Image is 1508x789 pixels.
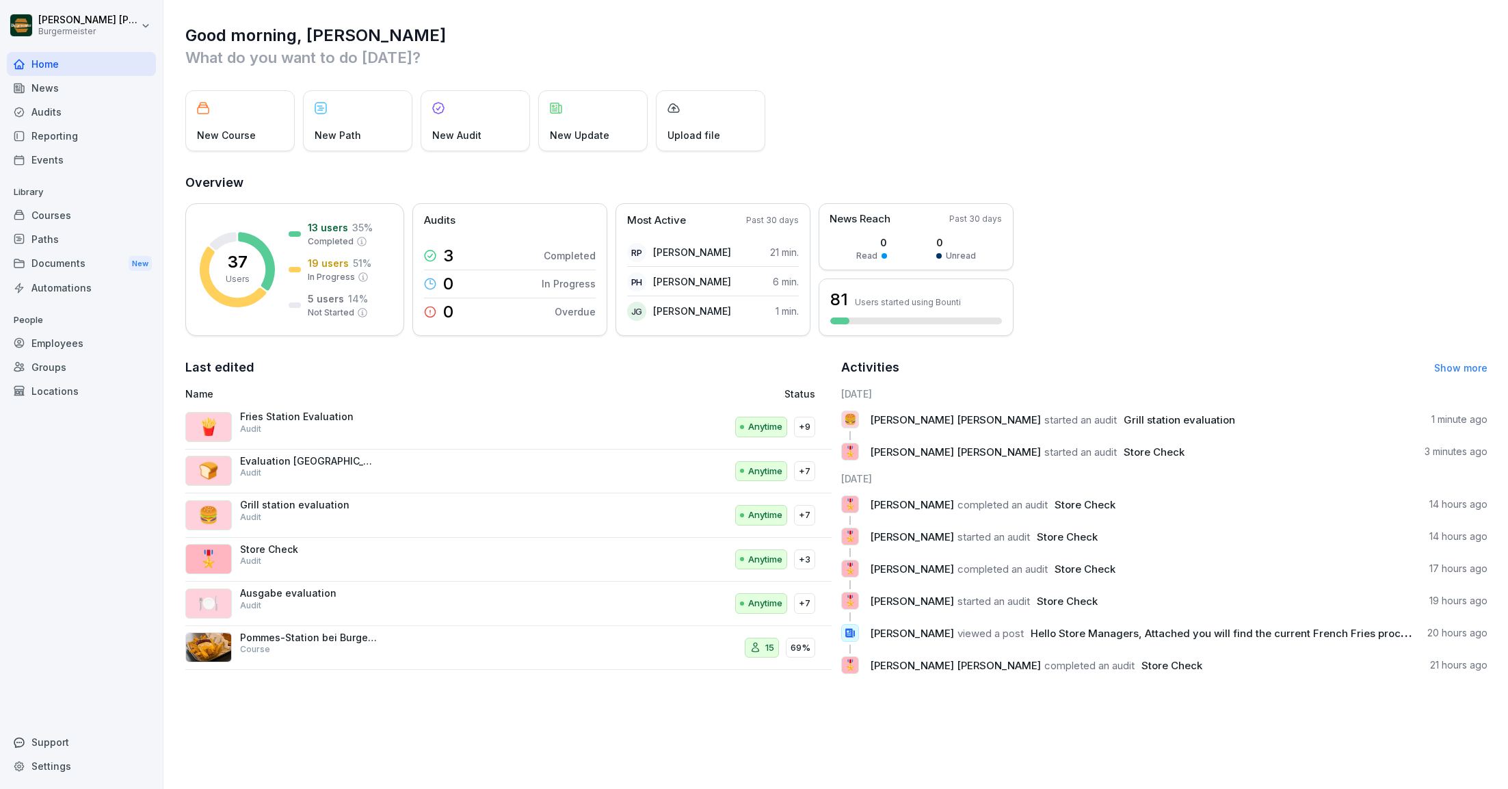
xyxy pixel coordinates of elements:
[627,272,646,292] div: PH
[7,331,156,355] a: Employees
[1037,530,1098,543] span: Store Check
[185,582,832,626] a: 🍽️Ausgabe evaluationAuditAnytime+7
[308,271,355,283] p: In Progress
[844,656,857,675] p: 🎖️
[1124,413,1235,426] span: Grill station evaluation
[308,307,354,319] p: Not Started
[240,643,270,656] p: Course
[197,128,256,142] p: New Course
[7,52,156,76] div: Home
[226,273,250,285] p: Users
[936,235,976,250] p: 0
[198,547,219,571] p: 🎖️
[957,562,1048,575] span: completed an audit
[957,530,1030,543] span: started an audit
[799,420,810,434] p: +9
[228,254,248,270] p: 37
[844,527,857,546] p: 🎖️
[7,251,156,276] div: Documents
[870,498,954,511] span: [PERSON_NAME]
[308,256,349,270] p: 19 users
[185,538,832,582] a: 🎖️Store CheckAuditAnytime+3
[7,379,156,403] a: Locations
[7,100,156,124] div: Audits
[870,413,1041,426] span: [PERSON_NAME] [PERSON_NAME]
[949,213,1002,225] p: Past 30 days
[957,498,1048,511] span: completed an audit
[870,562,954,575] span: [PERSON_NAME]
[627,302,646,321] div: JG
[1044,659,1135,672] span: completed an audit
[627,213,686,229] p: Most Active
[1055,562,1115,575] span: Store Check
[240,599,261,612] p: Audit
[746,214,799,227] p: Past 30 days
[185,387,594,401] p: Name
[185,358,832,377] h2: Last edited
[185,25,1487,47] h1: Good morning, [PERSON_NAME]
[1434,362,1487,374] a: Show more
[198,458,219,483] p: 🍞
[353,256,371,270] p: 51 %
[748,465,782,478] p: Anytime
[550,128,609,142] p: New Update
[830,211,890,227] p: News Reach
[844,442,857,461] p: 🎖️
[7,276,156,300] a: Automations
[7,309,156,331] p: People
[198,415,219,439] p: 🍟
[1431,413,1487,426] p: 1 minute ago
[799,508,810,522] p: +7
[1141,659,1202,672] span: Store Check
[185,450,832,494] a: 🍞Evaluation [GEOGRAPHIC_DATA]AuditAnytime+7
[185,173,1487,192] h2: Overview
[855,297,961,307] p: Users started using Bounti
[784,387,815,401] p: Status
[841,471,1487,486] h6: [DATE]
[1429,497,1487,511] p: 14 hours ago
[841,387,1487,401] h6: [DATE]
[1044,413,1117,426] span: started an audit
[443,276,453,292] p: 0
[240,632,377,644] p: Pommes-Station bei Burgermeister®
[1124,445,1185,458] span: Store Check
[770,245,799,259] p: 21 min.
[315,128,361,142] p: New Path
[667,128,720,142] p: Upload file
[198,503,219,528] p: 🍔
[1425,445,1487,458] p: 3 minutes ago
[946,250,976,262] p: Unread
[7,754,156,778] a: Settings
[7,148,156,172] a: Events
[748,420,782,434] p: Anytime
[308,235,354,248] p: Completed
[7,76,156,100] a: News
[870,659,1041,672] span: [PERSON_NAME] [PERSON_NAME]
[841,358,899,377] h2: Activities
[185,493,832,538] a: 🍔Grill station evaluationAuditAnytime+7
[443,304,453,320] p: 0
[1044,445,1117,458] span: started an audit
[627,243,646,262] div: RP
[185,626,832,671] a: Pommes-Station bei Burgermeister®Course1569%
[957,627,1024,640] span: viewed a post
[844,591,857,610] p: 🎖️
[748,508,782,522] p: Anytime
[7,203,156,227] a: Courses
[791,641,810,655] p: 69%
[240,511,261,523] p: Audit
[1427,626,1487,640] p: 20 hours ago
[856,235,887,250] p: 0
[7,124,156,148] a: Reporting
[38,27,138,36] p: Burgermeister
[185,632,232,662] img: iocl1dpi51biw7n1b1js4k54.png
[7,355,156,379] a: Groups
[1429,594,1487,608] p: 19 hours ago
